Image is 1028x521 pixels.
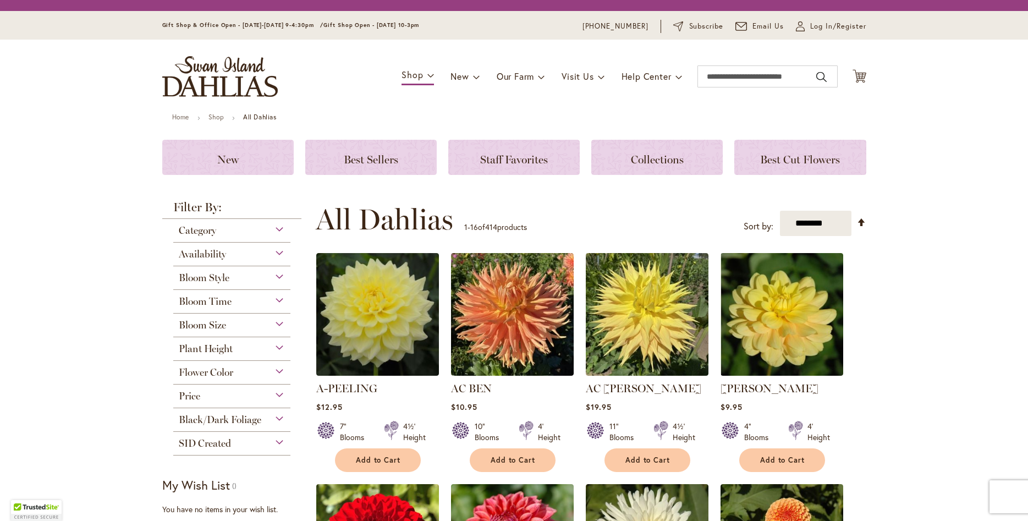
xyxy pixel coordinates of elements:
a: Subscribe [673,21,723,32]
img: AC BEN [451,253,574,376]
span: 414 [485,222,497,232]
a: AC Jeri [586,368,708,378]
img: AC Jeri [586,253,708,376]
span: 1 [464,222,468,232]
a: [PHONE_NUMBER] [582,21,649,32]
span: Log In/Register [810,21,866,32]
a: A-PEELING [316,382,377,395]
div: 4' Height [807,421,830,443]
div: You have no items in your wish list. [162,504,309,515]
span: Shop [402,69,423,80]
div: 7" Blooms [340,421,371,443]
span: Help Center [622,70,672,82]
span: Email Us [752,21,784,32]
span: Add to Cart [625,456,670,465]
div: 10" Blooms [475,421,505,443]
span: Gift Shop Open - [DATE] 10-3pm [323,21,419,29]
a: Best Sellers [305,140,437,175]
span: New [450,70,469,82]
a: Collections [591,140,723,175]
a: [PERSON_NAME] [721,382,818,395]
a: Log In/Register [796,21,866,32]
span: $10.95 [451,402,477,412]
span: Collections [631,153,684,166]
span: SID Created [179,437,231,449]
a: A-Peeling [316,368,439,378]
span: 16 [470,222,478,232]
span: Plant Height [179,343,233,355]
label: Sort by: [744,216,773,237]
img: A-Peeling [316,253,439,376]
span: Add to Cart [491,456,536,465]
span: Price [179,390,200,402]
div: 4½' Height [403,421,426,443]
div: 4½' Height [673,421,695,443]
span: Availability [179,248,226,260]
span: Add to Cart [356,456,401,465]
a: New [162,140,294,175]
span: Visit Us [562,70,593,82]
a: AC BEN [451,382,492,395]
span: Black/Dark Foliage [179,414,261,426]
a: AC BEN [451,368,574,378]
img: AHOY MATEY [721,253,843,376]
span: Our Farm [497,70,534,82]
a: store logo [162,56,278,97]
span: $9.95 [721,402,743,412]
a: Best Cut Flowers [734,140,866,175]
p: - of products [464,218,527,236]
span: $12.95 [316,402,343,412]
div: TrustedSite Certified [11,500,62,521]
button: Add to Cart [739,448,825,472]
span: All Dahlias [316,203,453,236]
span: Bloom Style [179,272,229,284]
button: Add to Cart [470,448,556,472]
span: Staff Favorites [480,153,548,166]
a: Email Us [735,21,784,32]
span: Bloom Size [179,319,226,331]
span: $19.95 [586,402,612,412]
span: Subscribe [689,21,724,32]
button: Add to Cart [604,448,690,472]
a: Staff Favorites [448,140,580,175]
a: AHOY MATEY [721,368,843,378]
span: Category [179,224,216,237]
span: New [217,153,239,166]
a: Shop [208,113,224,121]
strong: All Dahlias [243,113,277,121]
div: 4" Blooms [744,421,775,443]
button: Search [816,68,826,86]
a: Home [172,113,189,121]
span: Gift Shop & Office Open - [DATE]-[DATE] 9-4:30pm / [162,21,324,29]
span: Bloom Time [179,295,232,308]
strong: My Wish List [162,477,230,493]
span: Flower Color [179,366,233,379]
div: 11" Blooms [609,421,640,443]
div: 4' Height [538,421,560,443]
a: AC [PERSON_NAME] [586,382,701,395]
span: Best Cut Flowers [760,153,840,166]
span: Add to Cart [760,456,805,465]
span: Best Sellers [344,153,398,166]
button: Add to Cart [335,448,421,472]
strong: Filter By: [162,201,302,219]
